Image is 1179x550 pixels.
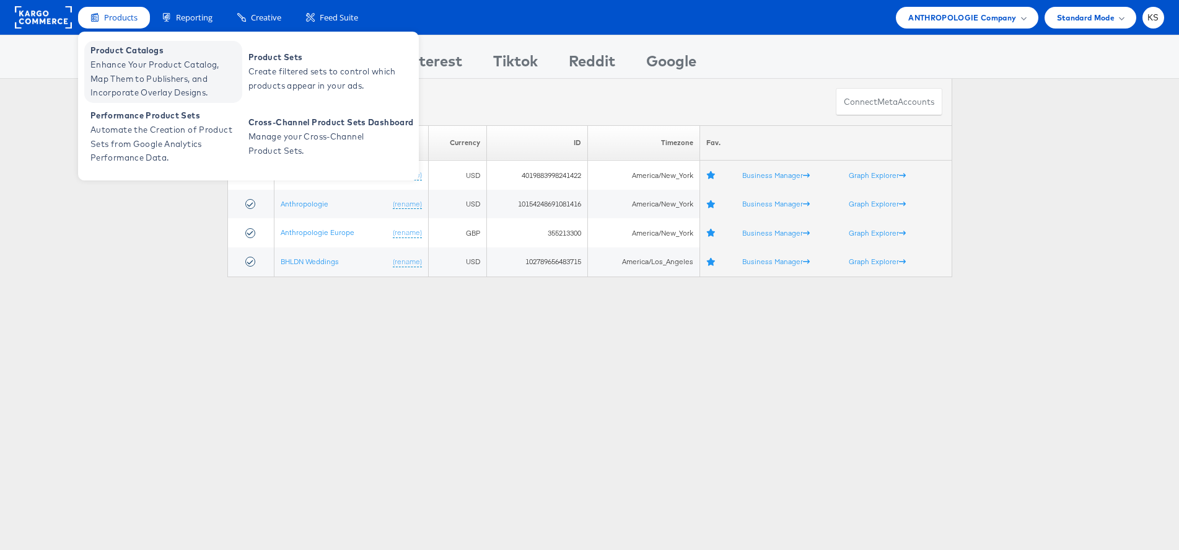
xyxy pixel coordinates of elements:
[588,218,700,247] td: America/New_York
[429,125,486,161] th: Currency
[429,218,486,247] td: GBP
[281,228,354,237] a: Anthropologie Europe
[742,228,810,237] a: Business Manager
[742,257,810,266] a: Business Manager
[486,190,588,219] td: 10154248691081416
[486,218,588,247] td: 355213300
[569,50,615,78] div: Reddit
[742,199,810,208] a: Business Manager
[836,88,942,116] button: ConnectmetaAccounts
[248,64,397,93] span: Create filtered sets to control which products appear in your ads.
[248,130,397,158] span: Manage your Cross-Channel Product Sets.
[588,125,700,161] th: Timezone
[90,58,239,100] span: Enhance Your Product Catalog, Map Them to Publishers, and Incorporate Overlay Designs.
[90,109,239,123] span: Performance Product Sets
[393,199,422,210] a: (rename)
[493,50,538,78] div: Tiktok
[393,228,422,238] a: (rename)
[176,12,213,24] span: Reporting
[742,171,810,180] a: Business Manager
[248,115,413,130] span: Cross-Channel Product Sets Dashboard
[84,106,242,168] a: Performance Product Sets Automate the Creation of Product Sets from Google Analytics Performance ...
[104,12,138,24] span: Products
[281,199,328,208] a: Anthropologie
[320,12,358,24] span: Feed Suite
[588,190,700,219] td: America/New_York
[90,123,239,165] span: Automate the Creation of Product Sets from Google Analytics Performance Data.
[849,257,906,266] a: Graph Explorer
[90,43,239,58] span: Product Catalogs
[849,199,906,208] a: Graph Explorer
[588,247,700,277] td: America/Los_Angeles
[646,50,696,78] div: Google
[397,50,462,78] div: Pinterest
[877,96,898,108] span: meta
[486,161,588,190] td: 4019883998241422
[251,12,281,24] span: Creative
[849,228,906,237] a: Graph Explorer
[248,50,397,64] span: Product Sets
[849,171,906,180] a: Graph Explorer
[1147,14,1159,22] span: KS
[393,257,422,267] a: (rename)
[429,247,486,277] td: USD
[242,106,416,168] a: Cross-Channel Product Sets Dashboard Manage your Cross-Channel Product Sets.
[486,247,588,277] td: 102789656483715
[84,41,242,103] a: Product Catalogs Enhance Your Product Catalog, Map Them to Publishers, and Incorporate Overlay De...
[908,11,1016,24] span: ANTHROPOLOGIE Company
[588,161,700,190] td: America/New_York
[486,125,588,161] th: ID
[1057,11,1115,24] span: Standard Mode
[429,190,486,219] td: USD
[281,257,339,266] a: BHLDN Weddings
[242,41,400,103] a: Product Sets Create filtered sets to control which products appear in your ads.
[429,161,486,190] td: USD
